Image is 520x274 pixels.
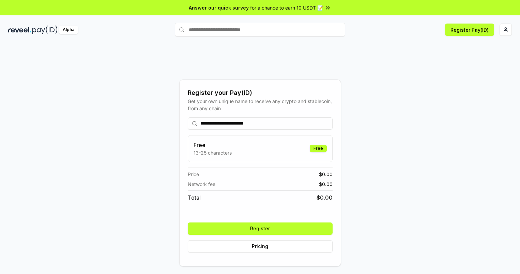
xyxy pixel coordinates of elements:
[317,193,333,202] span: $ 0.00
[188,240,333,253] button: Pricing
[194,141,232,149] h3: Free
[59,26,78,34] div: Alpha
[319,181,333,188] span: $ 0.00
[8,26,31,34] img: reveel_dark
[194,149,232,156] p: 13-25 characters
[310,145,327,152] div: Free
[188,171,199,178] span: Price
[189,4,249,11] span: Answer our quick survey
[188,193,201,202] span: Total
[188,181,215,188] span: Network fee
[32,26,58,34] img: pay_id
[188,222,333,235] button: Register
[250,4,323,11] span: for a chance to earn 10 USDT 📝
[445,24,494,36] button: Register Pay(ID)
[319,171,333,178] span: $ 0.00
[188,88,333,98] div: Register your Pay(ID)
[188,98,333,112] div: Get your own unique name to receive any crypto and stablecoin, from any chain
